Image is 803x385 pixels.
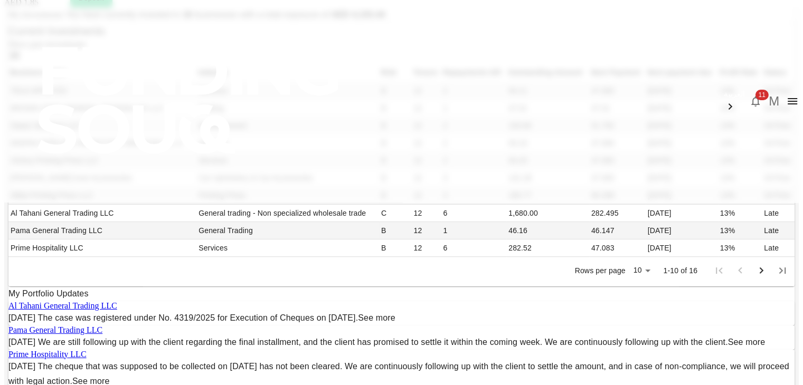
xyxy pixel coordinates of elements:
td: 13% [718,239,762,257]
td: 46.147 [589,222,646,239]
td: 12 [411,205,441,222]
td: Services [196,239,379,257]
td: General trading - Non specialized wholesale trade [196,205,379,222]
td: [DATE] [646,205,718,222]
button: Go to last page [772,260,793,281]
td: 282.495 [589,205,646,222]
td: 13% [718,205,762,222]
td: C [379,205,412,222]
p: 1-10 of 16 [663,265,697,276]
span: We are still following up with the client regarding the final installment, and the client has pro... [38,338,765,346]
td: B [379,239,412,257]
button: Go to next page [751,260,772,281]
a: See more [358,313,395,322]
div: 10 [629,263,654,278]
span: [DATE] [8,362,35,371]
span: [DATE] [8,313,35,322]
td: 12 [411,239,441,257]
td: 47.083 [589,239,646,257]
td: General Trading [196,222,379,239]
td: Al Tahani General Trading LLC [8,205,196,222]
td: 1,680.00 [506,205,589,222]
button: 11 [745,91,766,112]
a: Prime Hospitality LLC [8,350,87,359]
td: Prime Hospitality LLC [8,239,196,257]
span: 11 [755,90,768,100]
a: Pama General Trading LLC [8,325,102,334]
button: M [766,93,782,109]
td: Late [762,239,795,257]
td: 282.52 [506,239,589,257]
a: Al Tahani General Trading LLC [8,301,117,310]
td: [DATE] [646,222,718,239]
td: [DATE] [646,239,718,257]
p: Rows per page [575,265,626,276]
td: 1 [441,222,506,239]
td: Pama General Trading LLC [8,222,196,239]
td: B [379,222,412,239]
td: Late [762,222,795,239]
span: [DATE] [8,338,35,346]
a: See more [728,338,766,346]
td: 13% [718,222,762,239]
td: 46.16 [506,222,589,239]
span: العربية [724,90,745,98]
td: 12 [411,222,441,239]
span: The case was registered under No. 4319/2025 for Execution of Cheques on [DATE]. [38,313,395,322]
td: 6 [441,205,506,222]
td: 6 [441,239,506,257]
span: My Portfolio Updates [8,289,89,298]
td: Late [762,205,795,222]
